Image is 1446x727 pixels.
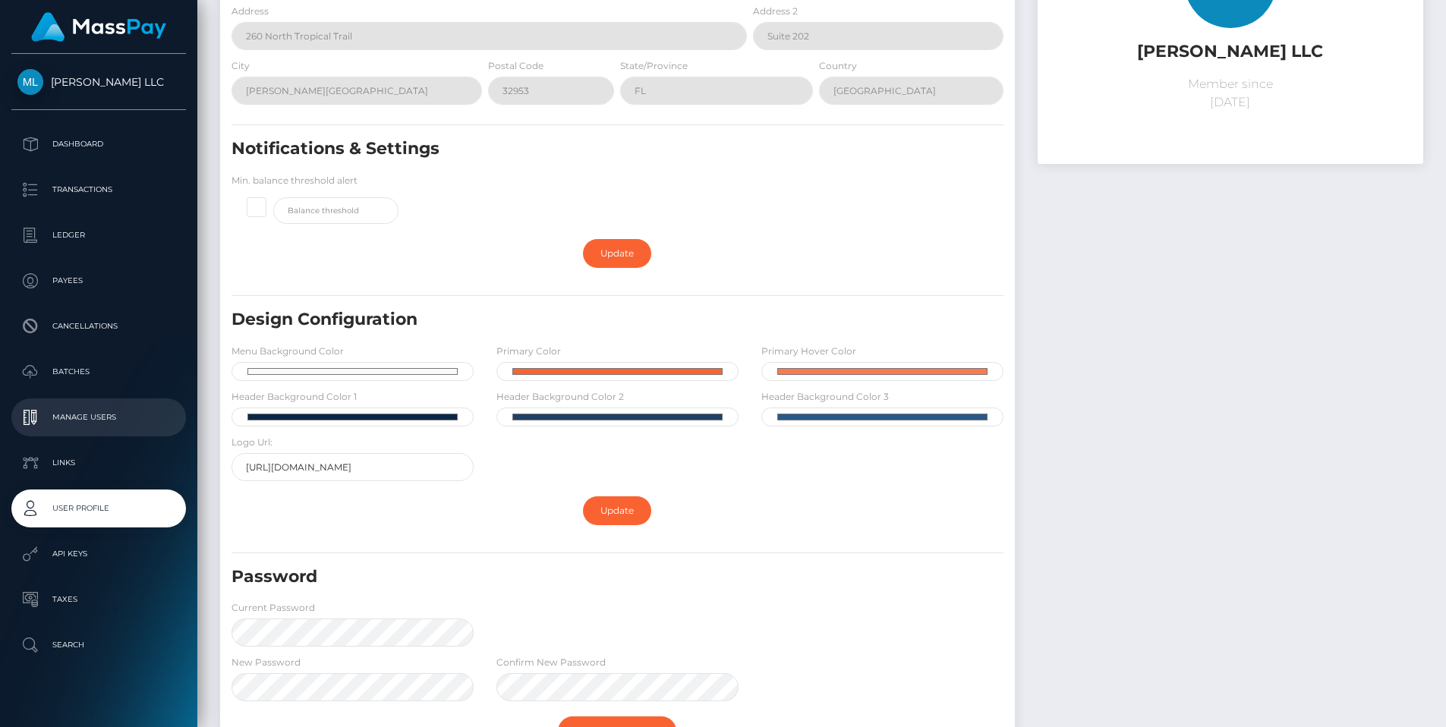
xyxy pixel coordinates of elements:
[761,345,856,358] label: Primary Hover Color
[11,307,186,345] a: Cancellations
[819,59,857,73] label: Country
[232,5,269,18] label: Address
[1049,40,1412,64] h5: [PERSON_NAME] LLC
[232,601,315,615] label: Current Password
[583,496,651,525] a: Update
[11,216,186,254] a: Ledger
[11,626,186,664] a: Search
[11,535,186,573] a: API Keys
[11,125,186,163] a: Dashboard
[11,398,186,436] a: Manage Users
[753,5,798,18] label: Address 2
[11,444,186,482] a: Links
[17,69,43,95] img: MiCard LLC
[496,345,561,358] label: Primary Color
[17,543,180,565] p: API Keys
[232,345,344,358] label: Menu Background Color
[232,390,357,404] label: Header Background Color 1
[17,178,180,201] p: Transactions
[11,489,186,527] a: User Profile
[11,171,186,209] a: Transactions
[232,59,250,73] label: City
[232,436,273,449] label: Logo Url:
[232,308,879,332] h5: Design Configuration
[232,656,301,669] label: New Password
[583,239,651,268] a: Update
[31,12,166,42] img: MassPay Logo
[620,59,688,73] label: State/Province
[17,133,180,156] p: Dashboard
[17,406,180,429] p: Manage Users
[17,452,180,474] p: Links
[11,75,186,89] span: [PERSON_NAME] LLC
[11,581,186,618] a: Taxes
[17,360,180,383] p: Batches
[17,224,180,247] p: Ledger
[488,59,543,73] label: Postal Code
[1049,75,1412,112] p: Member since [DATE]
[11,353,186,391] a: Batches
[496,390,624,404] label: Header Background Color 2
[17,588,180,611] p: Taxes
[11,262,186,300] a: Payees
[17,269,180,292] p: Payees
[17,634,180,656] p: Search
[232,174,358,187] label: Min. balance threshold alert
[232,137,879,161] h5: Notifications & Settings
[761,390,889,404] label: Header Background Color 3
[496,656,606,669] label: Confirm New Password
[232,565,879,589] h5: Password
[17,497,180,520] p: User Profile
[17,315,180,338] p: Cancellations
